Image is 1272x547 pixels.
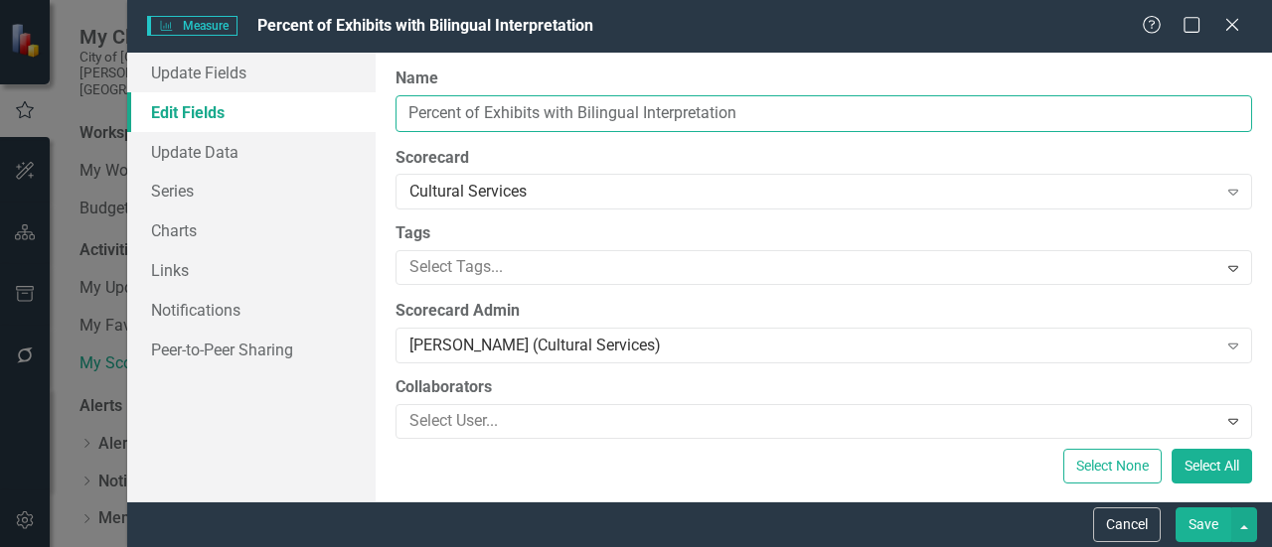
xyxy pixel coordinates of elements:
[127,132,376,172] a: Update Data
[257,16,593,35] span: Percent of Exhibits with Bilingual Interpretation
[1176,507,1231,542] button: Save
[396,300,1252,323] label: Scorecard Admin
[396,222,1252,245] label: Tags
[127,92,376,132] a: Edit Fields
[396,95,1252,132] input: Measure Name
[127,210,376,250] a: Charts
[127,330,376,369] a: Peer-to-Peer Sharing
[396,147,1252,170] label: Scorecard
[409,335,1217,357] div: [PERSON_NAME] (Cultural Services)
[127,250,376,290] a: Links
[1172,449,1252,483] button: Select All
[396,68,1252,90] label: Name
[127,171,376,210] a: Series
[409,181,1217,204] div: Cultural Services
[396,376,1252,399] label: Collaborators
[127,290,376,330] a: Notifications
[1093,507,1161,542] button: Cancel
[1063,449,1162,483] button: Select None
[396,498,1252,521] label: Reporting Frequency
[127,53,376,92] a: Update Fields
[147,16,238,36] span: Measure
